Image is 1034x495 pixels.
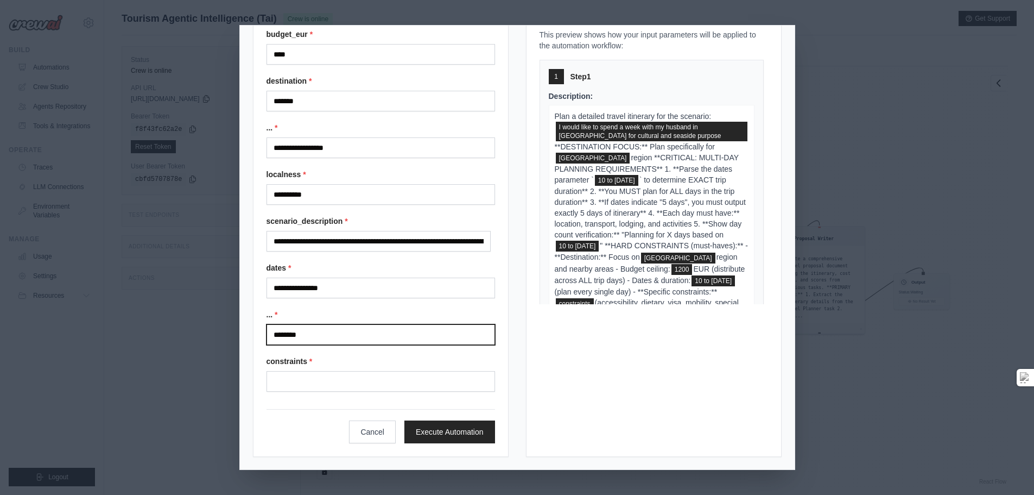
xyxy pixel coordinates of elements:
span: 1 [554,72,558,81]
label: ... [267,309,495,320]
span: " **HARD CONSTRAINTS (must-haves):** - **Destination:** Focus on [555,241,748,261]
span: budget_eur [671,264,693,275]
button: Execute Automation [404,421,495,443]
span: destination [556,153,630,164]
span: dates [692,275,735,286]
span: Plan a detailed travel itinerary for the scenario: [555,112,712,121]
span: dates [595,175,638,186]
span: (plan every single day) - **Specific constraints:** [555,287,718,296]
span: **DESTINATION FOCUS:** Plan specifically for [555,142,715,151]
label: destination [267,76,495,86]
span: Description: [549,92,593,101]
span: region and nearby areas - Budget ceiling: [555,253,738,273]
button: Cancel [349,421,396,443]
span: scenario_description [556,122,747,141]
span: destination [641,253,715,264]
label: scenario_description [267,216,495,227]
span: dates [556,241,599,252]
span: ` to determine EXACT trip duration** 2. **You MUST plan for ALL days in the trip duration** 3. **... [555,176,746,239]
label: constraints [267,356,495,367]
span: region **CRITICAL: MULTI-DAY PLANNING REQUIREMENTS** 1. **Parse the dates parameter ` [555,153,739,184]
iframe: Chat Widget [980,443,1034,495]
label: ... [267,122,495,133]
span: constraints [556,298,594,309]
label: localness [267,169,495,180]
span: Step 1 [570,71,591,82]
label: dates [267,262,495,273]
span: (accessibility, dietary, visa, mobility, special requirements) - **LOCALNESS TARGET:** Prioritize [555,298,739,318]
